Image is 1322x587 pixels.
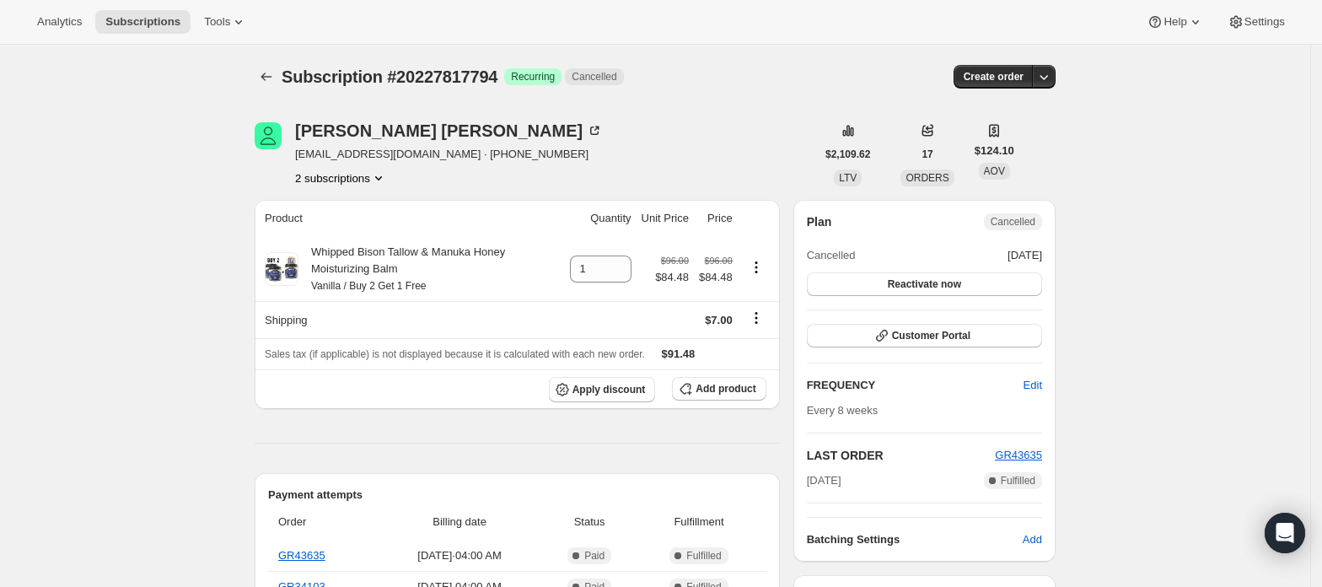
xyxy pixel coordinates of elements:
[807,447,996,464] h2: LAST ORDER
[984,165,1005,177] span: AOV
[204,15,230,29] span: Tools
[743,309,770,327] button: Shipping actions
[549,377,656,402] button: Apply discount
[807,324,1042,347] button: Customer Portal
[37,15,82,29] span: Analytics
[298,244,560,294] div: Whipped Bison Tallow & Manuka Honey Moisturizing Balm
[295,170,387,186] button: Product actions
[637,200,694,237] th: Unit Price
[584,549,605,563] span: Paid
[906,172,949,184] span: ORDERS
[964,70,1024,83] span: Create order
[1008,247,1042,264] span: [DATE]
[255,122,282,149] span: Linda Polinski
[255,301,565,338] th: Shipping
[661,256,689,266] small: $96.00
[991,215,1035,229] span: Cancelled
[265,252,298,286] img: product img
[815,143,880,166] button: $2,109.62
[547,514,631,530] span: Status
[705,314,733,326] span: $7.00
[255,65,278,89] button: Subscriptions
[696,382,755,396] span: Add product
[1023,531,1042,548] span: Add
[27,10,92,34] button: Analytics
[807,472,841,489] span: [DATE]
[672,377,766,401] button: Add product
[572,383,646,396] span: Apply discount
[995,449,1042,461] a: GR43635
[1013,526,1052,553] button: Add
[382,547,537,564] span: [DATE] · 04:00 AM
[95,10,191,34] button: Subscriptions
[1013,372,1052,399] button: Edit
[382,514,537,530] span: Billing date
[511,70,555,83] span: Recurring
[1137,10,1213,34] button: Help
[295,146,603,163] span: [EMAIL_ADDRESS][DOMAIN_NAME] · [PHONE_NUMBER]
[662,347,696,360] span: $91.48
[1001,474,1035,487] span: Fulfilled
[194,10,257,34] button: Tools
[807,213,832,230] h2: Plan
[278,549,325,562] a: GR43635
[699,269,733,286] span: $84.48
[922,148,932,161] span: 17
[255,200,565,237] th: Product
[1163,15,1186,29] span: Help
[975,143,1014,159] span: $124.10
[807,272,1042,296] button: Reactivate now
[743,258,770,277] button: Product actions
[268,487,766,504] h2: Payment attempts
[954,65,1034,89] button: Create order
[1244,15,1285,29] span: Settings
[839,172,857,184] span: LTV
[1024,377,1042,394] span: Edit
[105,15,180,29] span: Subscriptions
[311,280,427,292] small: Vanilla / Buy 2 Get 1 Free
[268,504,377,541] th: Order
[807,247,856,264] span: Cancelled
[825,148,870,161] span: $2,109.62
[655,269,689,286] span: $84.48
[265,348,645,360] span: Sales tax (if applicable) is not displayed because it is calculated with each new order.
[807,377,1024,394] h2: FREQUENCY
[642,514,755,530] span: Fulfillment
[888,277,961,291] span: Reactivate now
[911,143,943,166] button: 17
[807,531,1023,548] h6: Batching Settings
[1217,10,1295,34] button: Settings
[282,67,497,86] span: Subscription #20227817794
[1265,513,1305,553] div: Open Intercom Messenger
[565,200,637,237] th: Quantity
[694,200,738,237] th: Price
[807,404,879,417] span: Every 8 weeks
[572,70,616,83] span: Cancelled
[892,329,970,342] span: Customer Portal
[295,122,603,139] div: [PERSON_NAME] [PERSON_NAME]
[705,256,733,266] small: $96.00
[686,549,721,563] span: Fulfilled
[995,447,1042,464] button: GR43635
